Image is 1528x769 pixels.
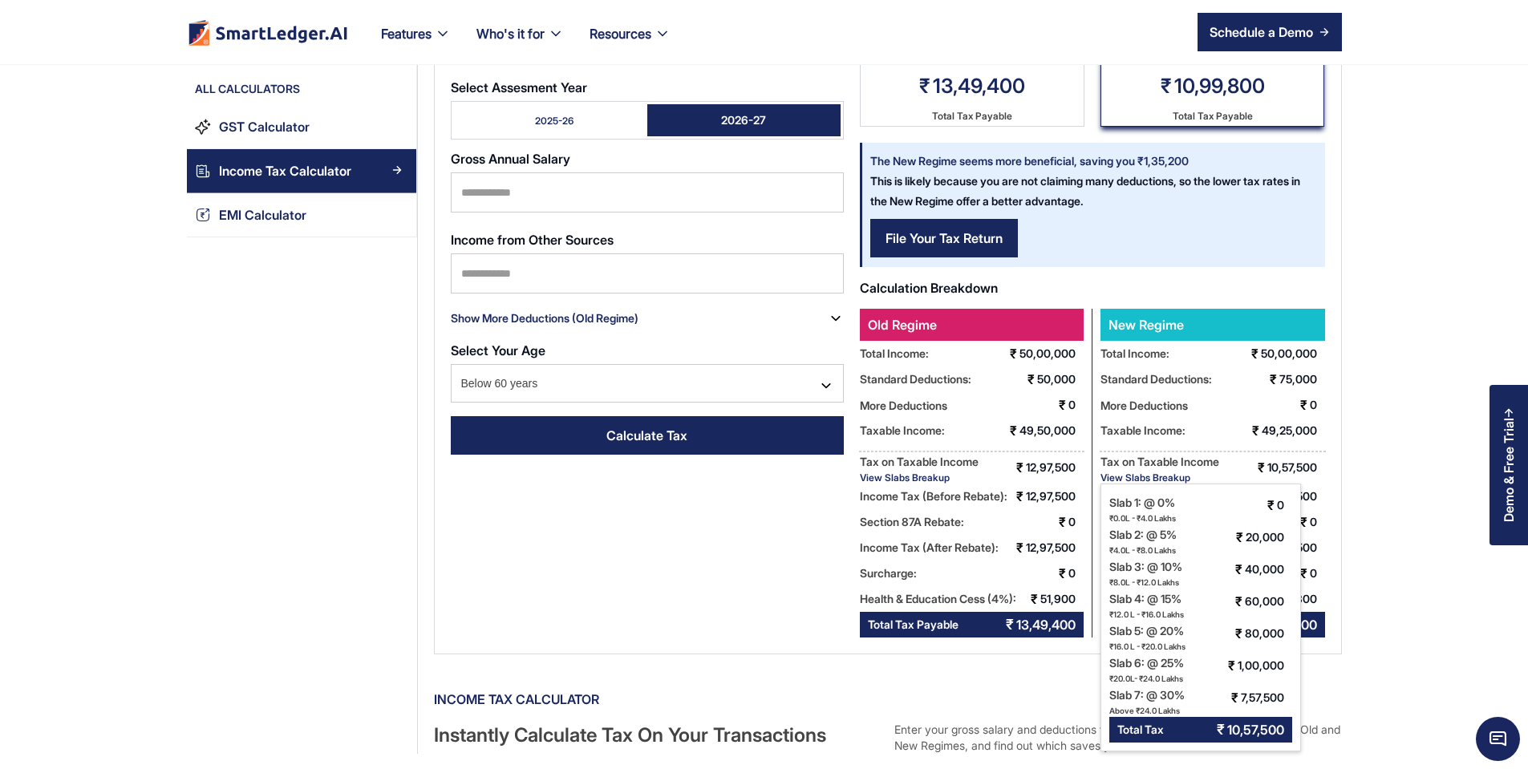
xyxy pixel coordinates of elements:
div: Resources [590,22,651,45]
div: Calculation Breakdown [860,275,1325,301]
div: Surcharge: [860,561,917,586]
label: Select Assesment Year [451,80,844,95]
div: ₹ [1059,392,1066,418]
div: Total Tax Payable [932,106,1012,126]
div: ₹20.0L- ₹24.0 Lakhs [1109,673,1184,685]
strong: Gross Annual Salary [451,151,570,167]
div: 80,000 [1245,621,1292,646]
div: Income Tax (After Rebate): [860,535,999,561]
div: ₹12.0 L - ₹16.0 Lakhs [1109,609,1184,621]
div: Slab 3: @ 10% [1109,557,1182,577]
div: ₹ [1235,557,1242,582]
div: More Deductions [1100,395,1188,415]
div: ₹ [1252,418,1259,443]
div: ₹ [1267,492,1275,518]
div: 0 [1068,509,1084,535]
div: Enter your gross salary and deductions to compare your tax liability under the Old and New Regime... [894,722,1342,754]
div: ₹ [1031,586,1038,612]
img: Arrow Right Blue [392,121,402,131]
div: ₹ [1016,455,1023,480]
div: Section 87A Rebate: [860,509,964,535]
div: ₹ [1016,484,1023,509]
div: Show More Deductions (Old Regime) [451,306,638,331]
a: File Your Tax Return [870,219,1018,257]
div: ₹ [1010,341,1017,366]
div: Slab 4: @ 15% [1109,589,1184,609]
div: 10,57,500 [1227,717,1284,743]
div: Features [381,22,432,45]
div: 13,49,400 [933,72,1025,99]
div: 0 [1310,392,1325,418]
div: Who's it for [464,22,577,64]
div: Total Tax [1117,717,1164,743]
div: EMI Calculator [219,204,306,226]
div: Who's it for [476,22,545,45]
div: ₹ [1217,717,1225,743]
div: ₹ [1006,612,1014,637]
a: GST CalculatorArrow Right Blue [187,105,416,149]
div: ₹ [1235,589,1242,614]
a: home [187,19,349,46]
div: GST Calculator [219,116,310,138]
div: Old Regime [860,309,1084,341]
div: 2025-26 [535,114,574,127]
img: Arrow Right Blue [392,165,402,175]
div: 13,49,400 [1016,612,1076,637]
div: ₹ [1059,561,1066,586]
div: Taxable Income: [860,418,945,443]
div: Standard Deductions: [860,366,971,392]
div: ₹ [1300,392,1307,418]
div: 0 [1310,561,1325,586]
div: Total Tax Payable [1173,106,1253,126]
div: 49,25,000 [1262,418,1325,443]
div: Income Tax (Before Rebate): [860,484,1007,509]
div: Income Tax Calculator [219,160,351,182]
img: mingcute_down-line [818,378,834,394]
div: ₹16.0 L - ₹20.0 Lakhs [1109,641,1186,653]
strong: Select Your Age [451,342,545,358]
div: ₹ [1231,685,1238,710]
div: 49,50,000 [1019,418,1084,443]
span: Chat Widget [1476,717,1520,761]
div: Slab 5: @ 20% [1109,621,1186,641]
img: Arrow Right Blue [392,209,402,219]
strong: The New Regime seems more beneficial, saving you ₹1,35,200 [870,154,1189,168]
div: 51,900 [1040,586,1084,612]
img: footer logo [187,19,349,46]
div: ₹8.0L - ₹12.0 Lakhs [1109,577,1182,589]
form: Email Form [451,72,844,464]
div: Total Income: [860,341,929,366]
div: Slab 1: @ 0% [1109,492,1176,512]
div: ₹ [1235,621,1242,646]
div: Slab 7: @ 30% [1109,685,1185,705]
div: Income tax Calculator [434,686,1342,712]
div: Tax on Taxable Income [860,451,979,472]
div: ₹ [1258,455,1265,480]
a: Income Tax CalculatorArrow Right Blue [187,149,416,193]
div: ₹ [1016,535,1023,561]
div: 0 [1068,561,1084,586]
div: Features [368,22,464,64]
div: 75,000 [1279,366,1325,392]
div: 7,57,500 [1241,685,1292,710]
a: Schedule a Demo [1198,13,1342,51]
div: Total Tax Payable [868,612,959,637]
div: 12,97,500 [1026,535,1084,561]
div: All Calculators [187,81,416,105]
img: arrow right icon [1319,27,1329,37]
div: Resources [577,22,683,64]
div: 1,00,000 [1238,653,1292,678]
div: 50,000 [1037,366,1084,392]
a: EMI CalculatorArrow Right Blue [187,193,416,237]
div: 60,000 [1245,589,1292,614]
div: ₹ [1059,509,1066,535]
div: Health & Education Cess (4%): [860,586,1016,612]
div: View Slabs Breakup [860,472,979,484]
div: Slab 6: @ 25% [1109,653,1184,673]
div: 40,000 [1245,557,1292,582]
div: ₹ [1010,418,1017,443]
div: ₹ [1161,72,1172,99]
div: ₹ [1300,561,1307,586]
div: ₹ [1300,509,1307,535]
